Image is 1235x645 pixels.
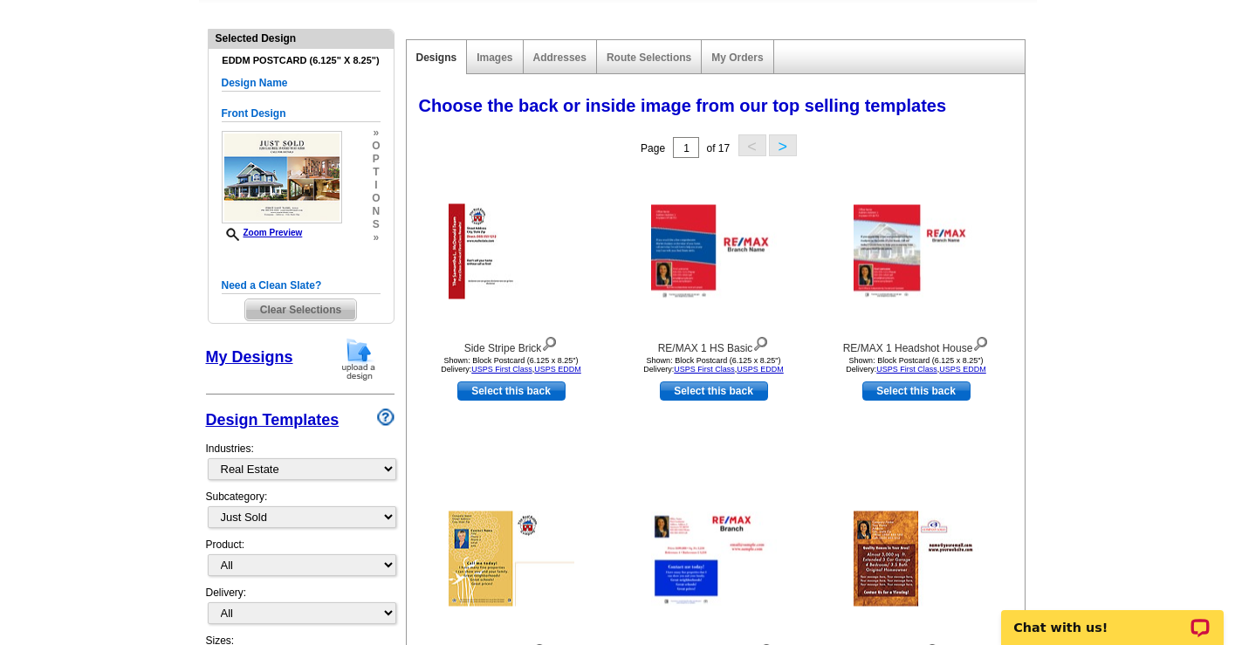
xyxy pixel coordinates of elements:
[854,511,979,607] img: Suede
[752,333,769,352] img: view design details
[820,333,1012,356] div: RE/MAX 1 Headshot House
[372,192,380,205] span: o
[372,140,380,153] span: o
[854,205,979,298] img: RE/MAX 1 Headshot House
[245,299,356,320] span: Clear Selections
[862,381,971,401] a: use this design
[533,51,587,64] a: Addresses
[419,96,947,115] span: Choose the back or inside image from our top selling templates
[738,134,766,156] button: <
[541,333,558,352] img: view design details
[372,179,380,192] span: i
[641,142,665,154] span: Page
[222,278,381,294] h5: Need a Clean Slate?
[416,51,457,64] a: Designs
[377,408,395,426] img: design-wizard-help-icon.png
[206,537,395,585] div: Product:
[222,131,342,223] img: GENPEF4images.jpg
[206,489,395,537] div: Subcategory:
[372,166,380,179] span: t
[372,127,380,140] span: »
[972,333,989,352] img: view design details
[222,75,381,92] h5: Design Name
[222,106,381,122] h5: Front Design
[222,228,303,237] a: Zoom Preview
[457,381,566,401] a: use this design
[706,142,730,154] span: of 17
[990,590,1235,645] iframe: LiveChat chat widget
[372,153,380,166] span: p
[769,134,797,156] button: >
[660,381,768,401] a: use this design
[820,356,1012,374] div: Shown: Block Postcard (6.125 x 8.25") Delivery: ,
[737,365,784,374] a: USPS EDDM
[372,205,380,218] span: n
[206,411,340,429] a: Design Templates
[415,333,607,356] div: Side Stripe Brick
[607,51,691,64] a: Route Selections
[477,51,512,64] a: Images
[674,365,735,374] a: USPS First Class
[206,348,293,366] a: My Designs
[618,333,810,356] div: RE/MAX 1 HS Basic
[449,204,574,299] img: Side Stripe Brick
[618,356,810,374] div: Shown: Block Postcard (6.125 x 8.25") Delivery: ,
[206,432,395,489] div: Industries:
[222,55,381,66] h4: EDDM Postcard (6.125" x 8.25")
[372,231,380,244] span: »
[534,365,581,374] a: USPS EDDM
[939,365,986,374] a: USPS EDDM
[876,365,937,374] a: USPS First Class
[471,365,532,374] a: USPS First Class
[651,205,777,298] img: RE/MAX 1 HS Basic
[449,511,574,607] img: Gold Plants
[372,218,380,231] span: s
[415,356,607,374] div: Shown: Block Postcard (6.125 x 8.25") Delivery: ,
[336,337,381,381] img: upload-design
[206,585,395,633] div: Delivery:
[209,30,394,46] div: Selected Design
[651,512,777,606] img: RE/MAX Sun Glow
[711,51,763,64] a: My Orders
